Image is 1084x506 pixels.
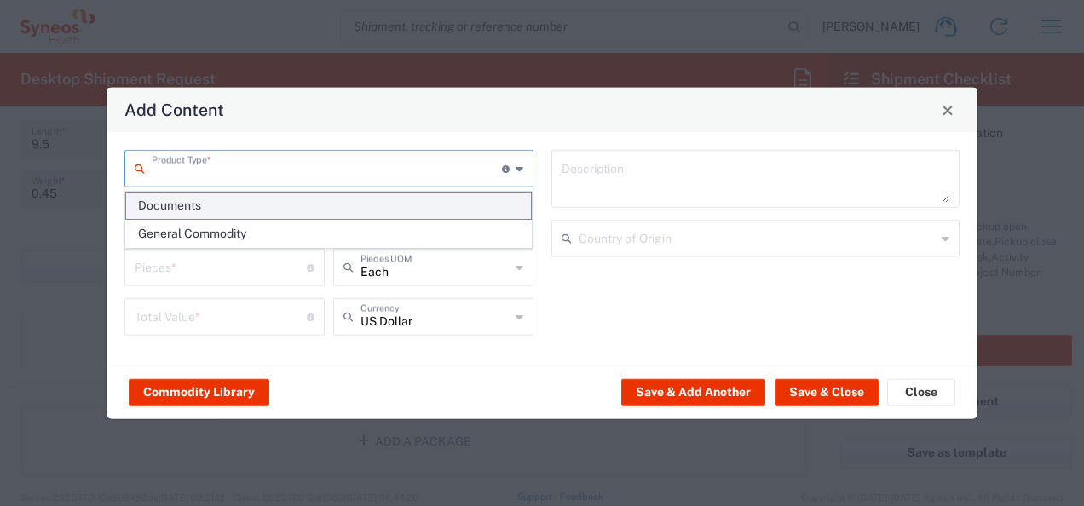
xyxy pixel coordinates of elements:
span: General Commodity [126,221,532,247]
button: Save & Add Another [621,378,765,405]
span: Documents [126,193,532,219]
h4: Add Content [124,97,224,122]
button: Save & Close [775,378,879,405]
button: Close [887,378,955,405]
button: Commodity Library [129,378,269,405]
button: Close [936,98,960,122]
